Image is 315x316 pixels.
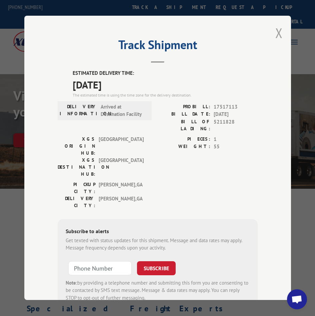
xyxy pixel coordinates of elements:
[158,103,210,111] label: PROBILL:
[158,143,210,151] label: WEIGHT:
[66,227,250,237] div: Subscribe to alerts
[137,261,176,275] button: SUBSCRIBE
[73,77,258,92] span: [DATE]
[58,40,258,53] h2: Track Shipment
[58,181,95,195] label: PICKUP CITY:
[99,157,144,178] span: [GEOGRAPHIC_DATA]
[101,103,146,118] span: Arrived at Destination Facility
[214,103,258,111] span: 17517113
[58,195,95,209] label: DELIVERY CITY:
[99,136,144,157] span: [GEOGRAPHIC_DATA]
[73,69,258,77] label: ESTIMATED DELIVERY TIME:
[275,24,283,42] button: Close modal
[99,195,144,209] span: [PERSON_NAME] , GA
[214,136,258,143] span: 1
[214,111,258,118] span: [DATE]
[158,118,210,132] label: BILL OF LADING:
[58,157,95,178] label: XGS DESTINATION HUB:
[66,237,250,252] div: Get texted with status updates for this shipment. Message and data rates may apply. Message frequ...
[73,92,258,98] div: The estimated time is using the time zone for the delivery destination.
[158,136,210,143] label: PIECES:
[214,143,258,151] span: 55
[60,103,97,118] label: DELIVERY INFORMATION:
[66,280,77,286] strong: Note:
[214,118,258,132] span: 5211828
[66,279,250,302] div: by providing a telephone number and submitting this form you are consenting to be contacted by SM...
[68,261,132,275] input: Phone Number
[58,136,95,157] label: XGS ORIGIN HUB:
[158,111,210,118] label: BILL DATE:
[99,181,144,195] span: [PERSON_NAME] , GA
[287,289,307,309] a: Open chat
